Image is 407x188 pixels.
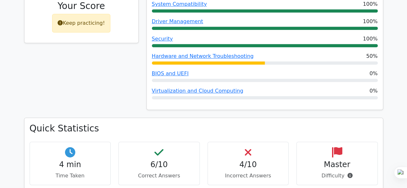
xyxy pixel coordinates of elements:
[30,1,133,12] h3: Your Score
[152,18,203,24] a: Driver Management
[152,1,207,7] a: System Compatibility
[302,172,372,180] p: Difficulty
[30,123,378,134] h3: Quick Statistics
[152,36,173,42] a: Security
[124,160,194,169] h4: 6/10
[369,87,377,95] span: 0%
[369,70,377,77] span: 0%
[152,70,189,76] a: BIOS and UEFI
[366,52,378,60] span: 50%
[35,172,106,180] p: Time Taken
[35,160,106,169] h4: 4 min
[152,88,244,94] a: Virtualization and Cloud Computing
[302,160,372,169] h4: Master
[152,53,254,59] a: Hardware and Network Troubleshooting
[363,35,378,43] span: 100%
[363,18,378,25] span: 100%
[213,160,283,169] h4: 4/10
[213,172,283,180] p: Incorrect Answers
[363,0,378,8] span: 100%
[52,14,110,32] div: Keep practicing!
[124,172,194,180] p: Correct Answers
